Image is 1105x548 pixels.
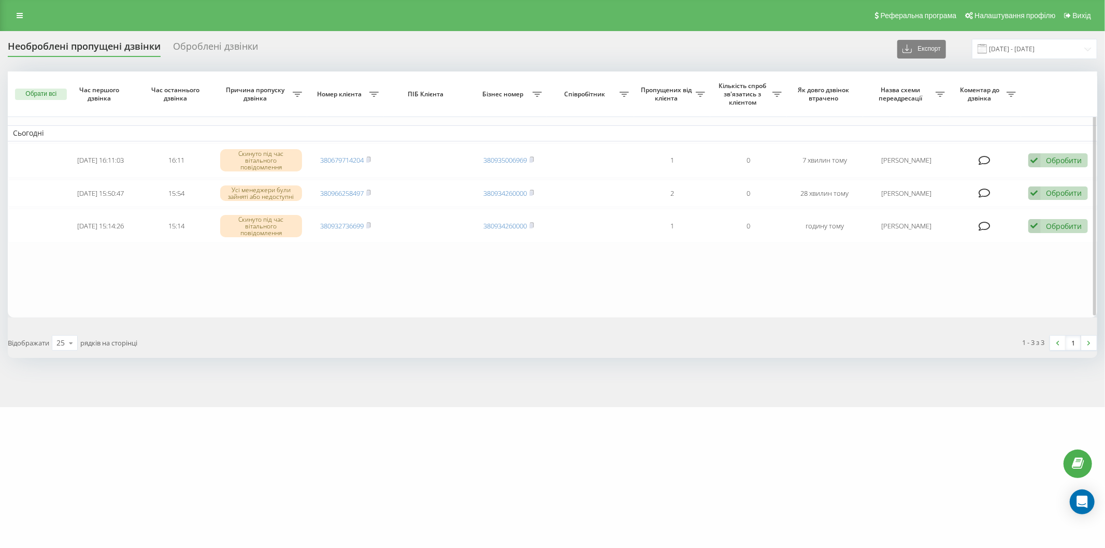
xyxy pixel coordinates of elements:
div: Скинуто під час вітального повідомлення [220,215,302,238]
td: 2 [634,180,710,207]
span: ПІБ Клієнта [393,90,462,98]
div: Скинуто під час вітального повідомлення [220,149,302,172]
div: Обробити [1046,221,1082,231]
td: [DATE] 15:14:26 [62,209,138,243]
span: Причина пропуску дзвінка [220,86,293,102]
span: Час останнього дзвінка [147,86,206,102]
td: Сьогодні [8,125,1097,141]
button: Експорт [897,40,946,59]
a: 380934260000 [483,189,527,198]
a: 380934260000 [483,221,527,230]
div: Необроблені пропущені дзвінки [8,41,161,57]
div: 1 - 3 з 3 [1023,337,1045,348]
td: 15:14 [138,209,214,243]
div: Оброблені дзвінки [173,41,258,57]
td: 15:54 [138,180,214,207]
td: 7 хвилин тому [787,143,863,178]
span: Реферальна програма [881,11,957,20]
a: 380932736699 [320,221,364,230]
span: Як довго дзвінок втрачено [795,86,854,102]
span: Назва схеми переадресації [868,86,936,102]
span: Пропущених від клієнта [639,86,696,102]
span: Співробітник [552,90,620,98]
td: 0 [710,180,786,207]
td: [PERSON_NAME] [863,180,950,207]
td: 0 [710,143,786,178]
span: Коментар до дзвінка [955,86,1007,102]
span: Кількість спроб зв'язатись з клієнтом [715,82,772,106]
div: Open Intercom Messenger [1070,489,1095,514]
div: Обробити [1046,188,1082,198]
a: 380935006969 [483,155,527,165]
td: [PERSON_NAME] [863,143,950,178]
td: 1 [634,209,710,243]
td: 0 [710,209,786,243]
td: 16:11 [138,143,214,178]
span: Налаштування профілю [974,11,1055,20]
button: Обрати всі [15,89,67,100]
span: рядків на сторінці [80,338,137,348]
a: 380966258497 [320,189,364,198]
td: [DATE] 15:50:47 [62,180,138,207]
td: 28 хвилин тому [787,180,863,207]
td: годину тому [787,209,863,243]
span: Бізнес номер [476,90,533,98]
span: Час першого дзвінка [71,86,130,102]
div: 25 [56,338,65,348]
span: Номер клієнта [312,90,369,98]
td: 1 [634,143,710,178]
span: Вихід [1073,11,1091,20]
td: [DATE] 16:11:03 [62,143,138,178]
a: 380679714204 [320,155,364,165]
a: 1 [1066,336,1081,350]
td: [PERSON_NAME] [863,209,950,243]
span: Відображати [8,338,49,348]
div: Обробити [1046,155,1082,165]
div: Усі менеджери були зайняті або недоступні [220,185,302,201]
